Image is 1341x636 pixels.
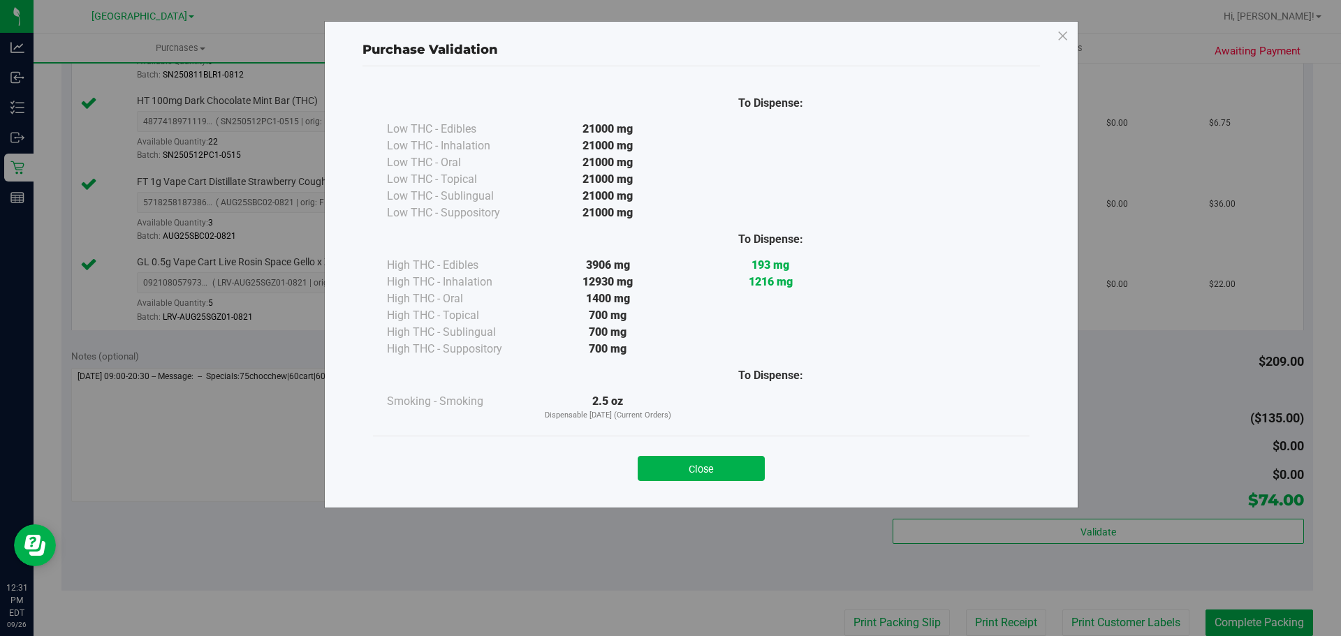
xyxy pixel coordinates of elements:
div: High THC - Suppository [387,341,527,357]
div: High THC - Edibles [387,257,527,274]
p: Dispensable [DATE] (Current Orders) [527,410,689,422]
div: 700 mg [527,341,689,357]
button: Close [638,456,765,481]
div: To Dispense: [689,231,852,248]
div: Low THC - Sublingual [387,188,527,205]
div: Low THC - Edibles [387,121,527,138]
div: To Dispense: [689,95,852,112]
div: Smoking - Smoking [387,393,527,410]
div: High THC - Sublingual [387,324,527,341]
div: 700 mg [527,307,689,324]
div: 21000 mg [527,121,689,138]
div: 1400 mg [527,290,689,307]
div: High THC - Topical [387,307,527,324]
div: Low THC - Oral [387,154,527,171]
div: 2.5 oz [527,393,689,422]
div: 21000 mg [527,205,689,221]
div: 12930 mg [527,274,689,290]
strong: 1216 mg [749,275,793,288]
div: High THC - Inhalation [387,274,527,290]
div: 21000 mg [527,171,689,188]
div: To Dispense: [689,367,852,384]
div: Low THC - Suppository [387,205,527,221]
div: Low THC - Inhalation [387,138,527,154]
div: 700 mg [527,324,689,341]
div: High THC - Oral [387,290,527,307]
strong: 193 mg [752,258,789,272]
div: 3906 mg [527,257,689,274]
iframe: Resource center [14,524,56,566]
div: 21000 mg [527,154,689,171]
div: 21000 mg [527,188,689,205]
div: 21000 mg [527,138,689,154]
div: Low THC - Topical [387,171,527,188]
span: Purchase Validation [362,42,498,57]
